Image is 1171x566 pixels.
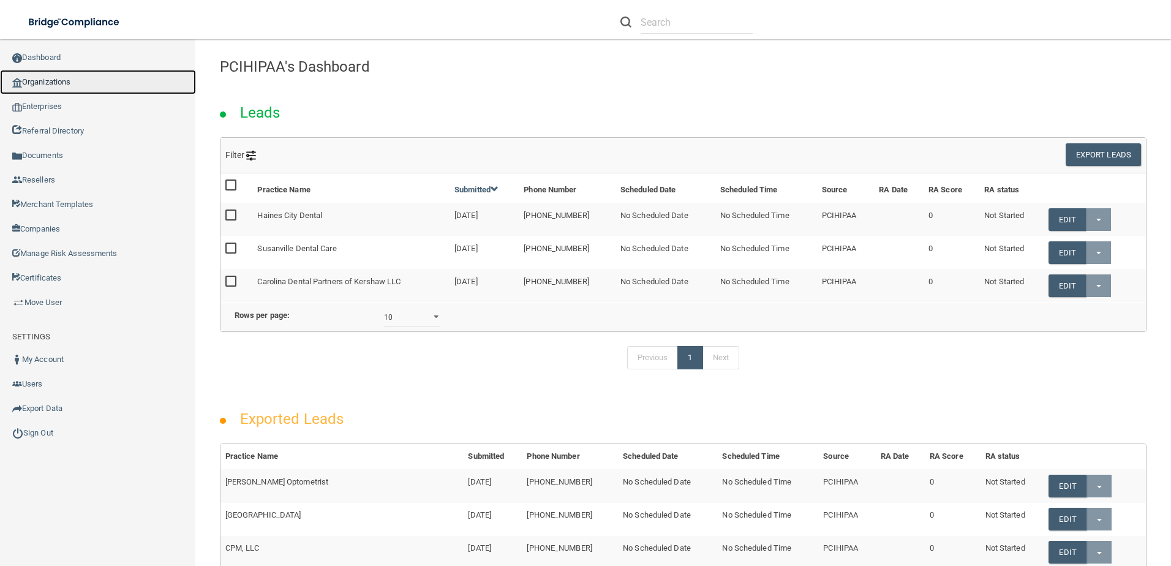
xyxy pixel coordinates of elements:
[12,78,22,88] img: organization-icon.f8decf85.png
[228,96,293,130] h2: Leads
[12,296,24,309] img: briefcase.64adab9b.png
[979,236,1043,269] td: Not Started
[715,269,817,301] td: No Scheduled Time
[1049,541,1086,564] a: Edit
[519,173,616,203] th: Phone Number
[220,59,1147,75] h4: PCIHIPAA's Dashboard
[717,444,818,469] th: Scheduled Time
[228,402,356,436] h2: Exported Leads
[12,53,22,63] img: ic_dashboard_dark.d01f4a41.png
[18,10,131,35] img: bridge_compliance_login_screen.278c3ca4.svg
[522,444,618,469] th: Phone Number
[252,173,450,203] th: Practice Name
[1049,475,1086,497] a: Edit
[717,503,818,536] td: No Scheduled Time
[522,469,618,502] td: [PHONE_NUMBER]
[454,185,499,194] a: Submitted
[252,203,450,236] td: Haines City Dental
[715,236,817,269] td: No Scheduled Time
[450,203,519,236] td: [DATE]
[959,479,1156,528] iframe: Drift Widget Chat Controller
[876,444,925,469] th: RA Date
[519,236,616,269] td: [PHONE_NUMBER]
[627,346,679,369] a: Previous
[1049,274,1086,297] a: Edit
[618,503,717,536] td: No Scheduled Date
[12,355,22,364] img: ic_user_dark.df1a06c3.png
[450,269,519,301] td: [DATE]
[252,269,450,301] td: Carolina Dental Partners of Kershaw LLC
[12,175,22,185] img: ic_reseller.de258add.png
[519,203,616,236] td: [PHONE_NUMBER]
[924,269,979,301] td: 0
[817,269,875,301] td: PCIHIPAA
[702,346,739,369] a: Next
[616,236,715,269] td: No Scheduled Date
[818,469,875,502] td: PCIHIPAA
[979,173,1043,203] th: RA status
[925,444,981,469] th: RA Score
[817,236,875,269] td: PCIHIPAA
[715,203,817,236] td: No Scheduled Time
[1049,208,1086,231] a: Edit
[818,444,875,469] th: Source
[818,503,875,536] td: PCIHIPAA
[1049,241,1086,264] a: Edit
[1066,143,1141,166] button: Export Leads
[924,203,979,236] td: 0
[924,173,979,203] th: RA Score
[715,173,817,203] th: Scheduled Time
[979,203,1043,236] td: Not Started
[616,203,715,236] td: No Scheduled Date
[618,469,717,502] td: No Scheduled Date
[817,173,875,203] th: Source
[220,469,464,502] td: [PERSON_NAME] Optometrist
[12,151,22,161] img: icon-documents.8dae5593.png
[817,203,875,236] td: PCIHIPAA
[981,444,1044,469] th: RA status
[463,444,522,469] th: Submitted
[12,404,22,413] img: icon-export.b9366987.png
[620,17,631,28] img: ic-search.3b580494.png
[12,330,50,344] label: SETTINGS
[641,11,753,34] input: Search
[220,444,464,469] th: Practice Name
[12,103,22,111] img: enterprise.0d942306.png
[12,379,22,389] img: icon-users.e205127d.png
[616,173,715,203] th: Scheduled Date
[874,173,924,203] th: RA Date
[463,503,522,536] td: [DATE]
[252,236,450,269] td: Susanville Dental Care
[450,236,519,269] td: [DATE]
[246,151,256,160] img: icon-filter@2x.21656d0b.png
[924,236,979,269] td: 0
[925,469,981,502] td: 0
[12,428,23,439] img: ic_power_dark.7ecde6b1.png
[925,503,981,536] td: 0
[225,150,257,160] span: Filter
[519,269,616,301] td: [PHONE_NUMBER]
[522,503,618,536] td: [PHONE_NUMBER]
[618,444,717,469] th: Scheduled Date
[979,269,1043,301] td: Not Started
[220,503,464,536] td: [GEOGRAPHIC_DATA]
[235,311,290,320] b: Rows per page:
[616,269,715,301] td: No Scheduled Date
[981,469,1044,502] td: Not Started
[463,469,522,502] td: [DATE]
[677,346,702,369] a: 1
[717,469,818,502] td: No Scheduled Time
